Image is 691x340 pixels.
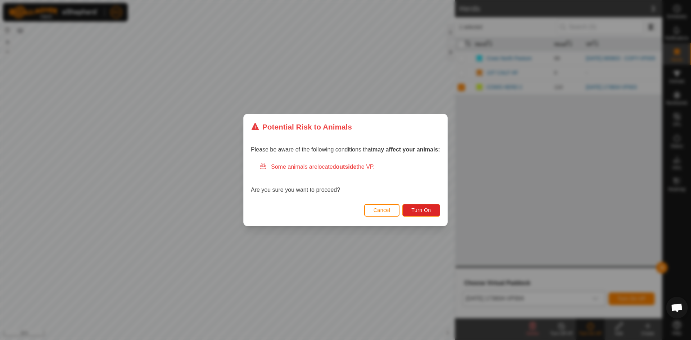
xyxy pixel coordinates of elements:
a: Open chat [666,297,688,318]
div: Potential Risk to Animals [251,121,352,132]
button: Cancel [364,204,400,217]
div: Some animals are [259,163,440,171]
strong: may affect your animals: [372,146,440,153]
div: Are you sure you want to proceed? [251,163,440,194]
span: Turn On [412,207,431,213]
span: Cancel [374,207,390,213]
span: Please be aware of the following conditions that [251,146,440,153]
button: Turn On [403,204,440,217]
strong: outside [336,164,357,170]
span: located the VP. [317,164,375,170]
